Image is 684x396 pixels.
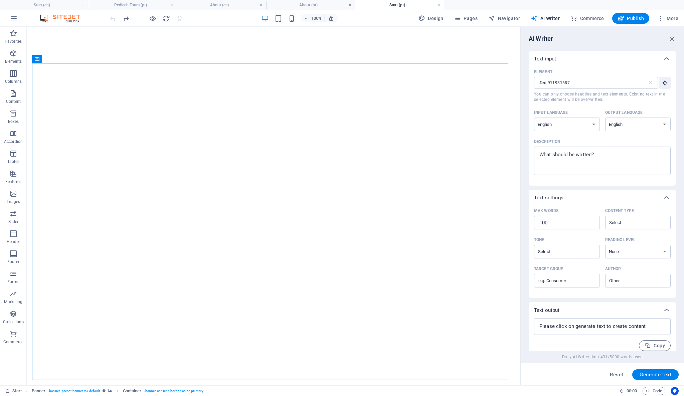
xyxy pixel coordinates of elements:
[534,55,556,62] p: Text input
[529,318,676,356] div: Text output
[7,199,20,204] p: Images
[534,69,552,74] p: Element
[640,372,671,377] span: Generate text
[3,319,23,325] p: Collections
[562,354,643,360] span: Daily AI Writer limit 431/5000 words used
[529,190,676,206] div: Text settings
[6,99,21,104] p: Content
[5,79,22,84] p: Columns
[529,206,676,298] div: Text settings
[659,77,671,89] button: ElementYou can only choose headline and text elements. Existing text in the selected element will...
[123,387,142,395] span: Click to select. Double-click to edit
[606,369,627,380] button: Reset
[162,14,170,22] button: reload
[570,15,604,22] span: Commerce
[534,266,563,271] p: Target group
[534,110,568,115] p: Input language
[534,216,600,229] input: Max words
[534,118,600,131] select: Input language
[89,1,178,9] h4: Pedicab Tours (pt)
[103,389,106,393] i: This element is a customizable preset
[534,194,563,201] p: Text settings
[529,302,676,318] div: Text output
[122,15,130,22] i: Redo: Change text (Ctrl+Y, ⌘+Y)
[4,299,22,305] p: Marketing
[32,387,46,395] span: Click to select. Double-click to edit
[32,387,203,395] nav: breadcrumb
[38,14,89,22] img: Editor Logo
[328,15,334,21] i: On resize automatically adjust zoom level to fit chosen device.
[605,266,621,271] p: Author
[454,15,478,22] span: Pages
[536,247,587,256] input: ToneClear
[529,67,676,186] div: Text input
[528,13,562,24] button: AI Writer
[607,218,658,227] input: Content typeClear
[612,13,649,24] button: Publish
[162,15,170,22] i: Reload page
[301,14,325,22] button: 100%
[311,14,322,22] h6: 100%
[7,239,20,244] p: Header
[605,110,643,115] p: Output language
[8,219,19,224] p: Slider
[620,387,637,395] h6: Session time
[605,118,671,131] select: Output language
[267,1,355,9] h4: About (pt)
[568,13,607,24] button: Commerce
[537,150,667,172] textarea: Description
[416,13,446,24] button: Design
[529,35,553,43] h6: AI Writer
[488,15,520,22] span: Navigator
[418,15,444,22] span: Design
[8,119,19,124] p: Boxes
[605,237,636,242] p: Reading level
[529,51,676,67] div: Text input
[534,208,558,213] p: Max words
[149,14,157,22] button: Click here to leave preview mode and continue editing
[534,139,560,144] p: Description
[657,15,678,22] span: More
[5,179,21,184] p: Features
[646,387,662,395] span: Code
[416,13,446,24] div: Design (Ctrl+Alt+Y)
[627,387,637,395] span: 00 00
[531,15,560,22] span: AI Writer
[452,13,480,24] button: Pages
[7,279,19,284] p: Forms
[607,276,658,285] input: AuthorClear
[144,387,203,395] span: . banner-content .border-color-primary
[486,13,523,24] button: Navigator
[7,259,19,264] p: Footer
[605,245,671,258] select: Reading level
[4,139,23,144] p: Accordion
[122,14,130,22] button: redo
[639,340,671,351] button: Copy
[534,91,671,102] span: You can only choose headline and text elements. Existing text in the selected element will be ove...
[7,159,19,164] p: Tables
[605,208,634,213] p: Content type
[632,369,679,380] button: Generate text
[178,1,267,9] h4: About (es)
[643,387,665,395] button: Code
[108,389,112,393] i: This element contains a background
[48,387,100,395] span: . banner .preset-banner-v3-default
[618,15,644,22] span: Publish
[631,388,632,393] span: :
[5,59,22,64] p: Elements
[655,13,681,24] button: More
[671,387,679,395] button: Usercentrics
[534,237,544,242] p: Tone
[534,275,600,286] input: Target group
[534,307,560,314] p: Text output
[355,1,444,9] h4: Start (pt)
[645,343,665,349] span: Copy
[610,372,623,377] span: Reset
[534,77,648,89] input: ElementYou can only choose headline and text elements. Existing text in the selected element will...
[3,339,23,345] p: Commerce
[5,387,22,395] a: Click to cancel selection. Double-click to open Pages
[5,39,22,44] p: Favorites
